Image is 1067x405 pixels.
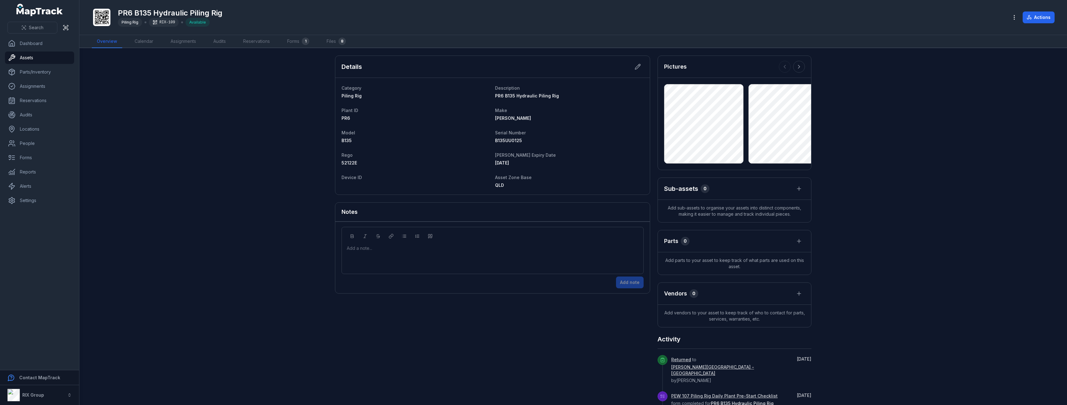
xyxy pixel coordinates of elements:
h2: Details [342,62,362,71]
button: Search [7,22,57,34]
span: [DATE] [797,356,811,362]
a: Reservations [5,94,74,107]
span: to by [PERSON_NAME] [671,357,788,383]
time: 2/7/2026, 10:00:00 AM [495,160,509,165]
a: Settings [5,194,74,207]
div: 8 [338,38,346,45]
span: Category [342,85,361,91]
time: 7/9/2025, 9:44:26 AM [797,356,811,362]
h3: Notes [342,208,358,216]
h1: PR6 B135 Hydraulic Piling Rig [118,8,222,18]
button: Actions [1023,11,1055,23]
a: MapTrack [16,4,63,16]
span: QLD [495,182,504,188]
div: 0 [701,184,709,193]
a: Assets [5,52,74,64]
span: Search [29,25,43,31]
h2: Sub-assets [664,184,698,193]
div: 0 [690,289,698,298]
div: RIX-109 [149,18,179,27]
a: Calendar [130,35,158,48]
h3: Vendors [664,289,687,298]
span: Rego [342,152,353,158]
span: Add sub-assets to organise your assets into distinct components, making it easier to manage and t... [658,200,811,222]
a: Parts/Inventory [5,66,74,78]
span: 52122E [342,160,357,165]
a: Alerts [5,180,74,192]
div: Available [185,18,210,27]
a: Forms [5,151,74,164]
div: 0 [681,237,690,245]
span: Device ID [342,175,362,180]
h2: Activity [658,335,681,344]
strong: Contact MapTrack [19,375,60,380]
a: Audits [208,35,231,48]
a: Assignments [166,35,201,48]
a: Dashboard [5,37,74,50]
span: [PERSON_NAME] [495,115,531,121]
strong: RIX Group [22,392,44,398]
span: Description [495,85,520,91]
span: Piling Rig [122,20,138,25]
h3: Pictures [664,62,687,71]
span: Piling Rig [342,93,362,98]
span: Asset Zone Base [495,175,532,180]
span: B135UU0125 [495,138,522,143]
a: Overview [92,35,122,48]
a: Returned [671,357,691,363]
a: Files8 [322,35,351,48]
time: 6/18/2025, 7:16:32 AM [797,393,811,398]
span: [DATE] [797,393,811,398]
span: Plant ID [342,108,358,113]
a: [PERSON_NAME][GEOGRAPHIC_DATA] - [GEOGRAPHIC_DATA] [671,364,788,376]
span: Add vendors to your asset to keep track of who to contact for parts, services, warranties, etc. [658,305,811,327]
span: Serial Number [495,130,526,135]
a: Audits [5,109,74,121]
span: B135 [342,138,352,143]
a: Assignments [5,80,74,92]
span: Add parts to your asset to keep track of what parts are used on this asset. [658,252,811,275]
span: [DATE] [495,160,509,165]
div: 1 [302,38,309,45]
a: Reports [5,166,74,178]
span: PR6 B135 Hydraulic Piling Rig [495,93,559,98]
h3: Parts [664,237,678,245]
a: PEW 107 Piling Rig Daily Plant Pre-Start Checklist [671,393,778,399]
span: [PERSON_NAME] Expiry Date [495,152,556,158]
span: Model [342,130,355,135]
a: Forms1 [282,35,314,48]
span: Make [495,108,507,113]
a: People [5,137,74,150]
a: Locations [5,123,74,135]
a: Reservations [238,35,275,48]
span: PR6 [342,115,350,121]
